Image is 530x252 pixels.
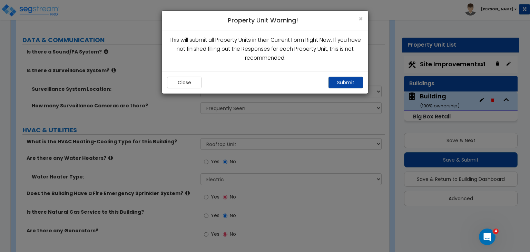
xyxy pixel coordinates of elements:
h4: Property Unit Warning! [167,16,363,25]
button: Close [359,15,363,22]
span: 4 [493,229,499,234]
button: Close [167,77,202,88]
iframe: Intercom live chat [479,229,495,245]
span: × [359,14,363,24]
button: Submit [328,77,363,88]
p: This will submit all Property Units in their Current Form Right Now. If you have not finished fil... [167,36,363,63]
